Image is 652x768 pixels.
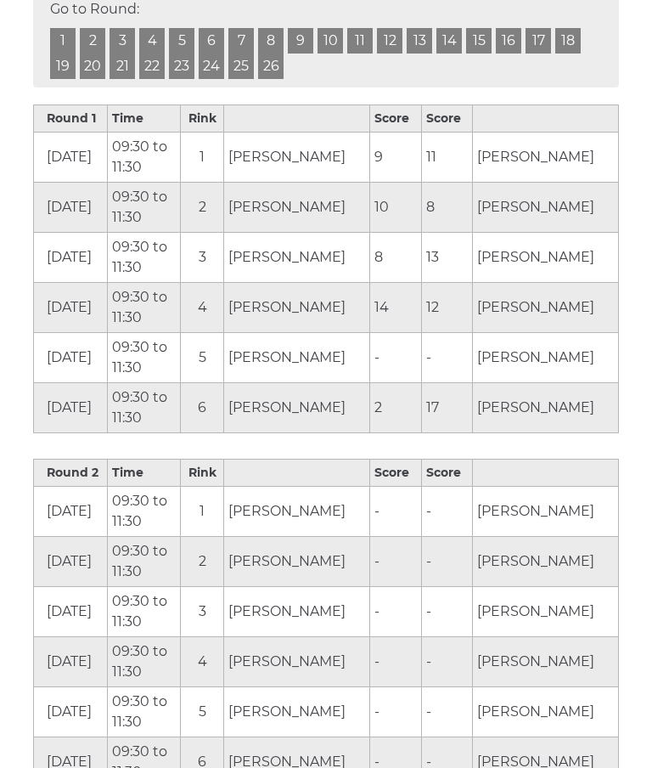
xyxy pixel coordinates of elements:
[472,232,618,282] td: [PERSON_NAME]
[370,459,421,486] th: Score
[34,132,108,182] td: [DATE]
[80,28,105,54] a: 2
[34,182,108,232] td: [DATE]
[421,332,472,382] td: -
[318,28,343,54] a: 10
[107,636,181,686] td: 09:30 to 11:30
[258,54,284,79] a: 26
[107,586,181,636] td: 09:30 to 11:30
[224,586,370,636] td: [PERSON_NAME]
[370,382,421,432] td: 2
[421,636,472,686] td: -
[107,382,181,432] td: 09:30 to 11:30
[421,104,472,132] th: Score
[288,28,313,54] a: 9
[169,28,194,54] a: 5
[228,28,254,54] a: 7
[169,54,194,79] a: 23
[347,28,373,54] a: 11
[224,536,370,586] td: [PERSON_NAME]
[224,132,370,182] td: [PERSON_NAME]
[472,332,618,382] td: [PERSON_NAME]
[421,282,472,332] td: 12
[107,282,181,332] td: 09:30 to 11:30
[228,54,254,79] a: 25
[421,459,472,486] th: Score
[370,586,421,636] td: -
[224,282,370,332] td: [PERSON_NAME]
[421,382,472,432] td: 17
[472,636,618,686] td: [PERSON_NAME]
[181,104,224,132] th: Rink
[181,382,224,432] td: 6
[370,636,421,686] td: -
[258,28,284,54] a: 8
[224,686,370,737] td: [PERSON_NAME]
[370,332,421,382] td: -
[555,28,581,54] a: 18
[107,332,181,382] td: 09:30 to 11:30
[181,636,224,686] td: 4
[224,382,370,432] td: [PERSON_NAME]
[110,54,135,79] a: 21
[34,536,108,586] td: [DATE]
[181,332,224,382] td: 5
[50,54,76,79] a: 19
[181,536,224,586] td: 2
[181,459,224,486] th: Rink
[421,536,472,586] td: -
[421,486,472,536] td: -
[370,282,421,332] td: 14
[496,28,521,54] a: 16
[107,459,181,486] th: Time
[472,282,618,332] td: [PERSON_NAME]
[472,382,618,432] td: [PERSON_NAME]
[181,686,224,737] td: 5
[421,686,472,737] td: -
[377,28,402,54] a: 12
[34,486,108,536] td: [DATE]
[34,332,108,382] td: [DATE]
[34,686,108,737] td: [DATE]
[370,486,421,536] td: -
[421,232,472,282] td: 13
[224,332,370,382] td: [PERSON_NAME]
[181,232,224,282] td: 3
[181,132,224,182] td: 1
[472,182,618,232] td: [PERSON_NAME]
[107,232,181,282] td: 09:30 to 11:30
[407,28,432,54] a: 13
[436,28,462,54] a: 14
[421,586,472,636] td: -
[107,686,181,737] td: 09:30 to 11:30
[34,459,108,486] th: Round 2
[472,586,618,636] td: [PERSON_NAME]
[472,686,618,737] td: [PERSON_NAME]
[421,132,472,182] td: 11
[224,182,370,232] td: [PERSON_NAME]
[181,586,224,636] td: 3
[107,536,181,586] td: 09:30 to 11:30
[181,282,224,332] td: 4
[199,54,224,79] a: 24
[107,486,181,536] td: 09:30 to 11:30
[370,536,421,586] td: -
[466,28,492,54] a: 15
[50,28,76,54] a: 1
[370,104,421,132] th: Score
[370,132,421,182] td: 9
[370,686,421,737] td: -
[224,486,370,536] td: [PERSON_NAME]
[199,28,224,54] a: 6
[370,182,421,232] td: 10
[34,232,108,282] td: [DATE]
[110,28,135,54] a: 3
[224,232,370,282] td: [PERSON_NAME]
[472,132,618,182] td: [PERSON_NAME]
[224,636,370,686] td: [PERSON_NAME]
[107,182,181,232] td: 09:30 to 11:30
[370,232,421,282] td: 8
[34,282,108,332] td: [DATE]
[107,132,181,182] td: 09:30 to 11:30
[139,54,165,79] a: 22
